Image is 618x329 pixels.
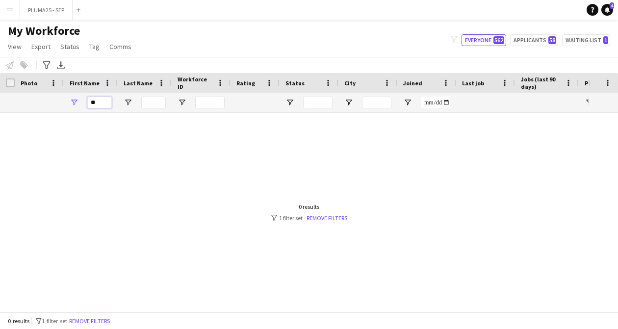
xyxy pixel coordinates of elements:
[521,76,561,90] span: Jobs (last 90 days)
[603,36,608,44] span: 1
[403,79,422,87] span: Joined
[303,97,333,108] input: Status Filter Input
[285,98,294,107] button: Open Filter Menu
[42,317,67,325] span: 1 filter set
[21,79,37,87] span: Photo
[27,40,54,53] a: Export
[8,42,22,51] span: View
[124,79,153,87] span: Last Name
[85,40,103,53] a: Tag
[285,79,305,87] span: Status
[548,36,556,44] span: 58
[271,214,347,222] div: 1 filter set
[362,97,391,108] input: City Filter Input
[6,78,15,87] input: Column with Header Selection
[8,24,80,38] span: My Workforce
[178,76,213,90] span: Workforce ID
[141,97,166,108] input: Last Name Filter Input
[585,98,593,107] button: Open Filter Menu
[493,36,504,44] span: 562
[307,214,347,222] a: Remove filters
[31,42,51,51] span: Export
[56,40,83,53] a: Status
[87,97,112,108] input: First Name Filter Input
[271,203,347,210] div: 0 results
[195,97,225,108] input: Workforce ID Filter Input
[20,0,73,20] button: PLUMA25 - SEP
[610,2,614,9] span: 4
[562,34,610,46] button: Waiting list1
[403,98,412,107] button: Open Filter Menu
[462,34,506,46] button: Everyone562
[109,42,131,51] span: Comms
[41,59,52,71] app-action-btn: Advanced filters
[236,79,255,87] span: Rating
[344,98,353,107] button: Open Filter Menu
[178,98,186,107] button: Open Filter Menu
[421,97,450,108] input: Joined Filter Input
[4,40,26,53] a: View
[344,79,356,87] span: City
[585,79,604,87] span: Profile
[462,79,484,87] span: Last job
[55,59,67,71] app-action-btn: Export XLSX
[510,34,558,46] button: Applicants58
[601,4,613,16] a: 4
[70,98,78,107] button: Open Filter Menu
[105,40,135,53] a: Comms
[70,79,100,87] span: First Name
[60,42,79,51] span: Status
[67,316,112,327] button: Remove filters
[89,42,100,51] span: Tag
[124,98,132,107] button: Open Filter Menu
